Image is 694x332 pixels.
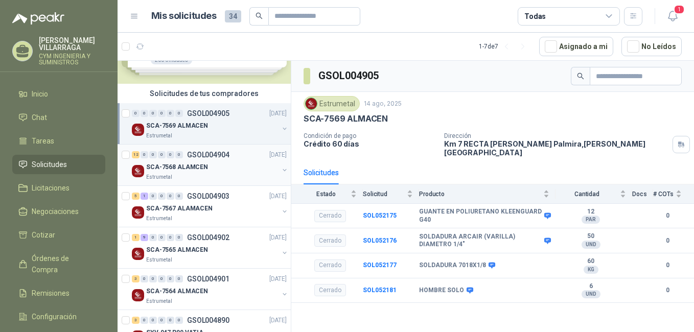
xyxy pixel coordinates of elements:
th: Estado [291,184,363,203]
a: SOL052175 [363,212,397,219]
h3: GSOL004905 [318,68,380,84]
a: 0 0 0 0 0 0 GSOL004905[DATE] Company LogoSCA-7569 ALMACENEstrumetal [132,107,289,140]
div: Solicitudes [304,167,339,178]
div: 0 [141,151,148,158]
a: SOL052176 [363,237,397,244]
p: Estrumetal [146,132,172,140]
div: 0 [149,234,157,241]
div: Solicitudes de tus compradores [118,84,291,103]
div: Todas [524,11,546,22]
p: Km 7 RECTA [PERSON_NAME] Palmira , [PERSON_NAME][GEOGRAPHIC_DATA] [444,139,668,157]
p: [DATE] [269,316,287,325]
a: Negociaciones [12,202,105,221]
div: 1 [141,193,148,200]
div: 0 [132,110,140,117]
span: Cantidad [556,191,618,198]
span: Solicitud [363,191,405,198]
th: Solicitud [363,184,419,203]
th: Cantidad [556,184,632,203]
img: Logo peakr [12,12,64,25]
div: KG [584,266,598,274]
div: 0 [167,110,174,117]
img: Company Logo [306,98,317,109]
p: Estrumetal [146,297,172,305]
p: GSOL004901 [187,275,229,282]
p: GSOL004904 [187,151,229,158]
span: Solicitudes [32,159,67,170]
p: GSOL004903 [187,193,229,200]
a: 5 1 0 0 0 0 GSOL004903[DATE] Company LogoSCA-7567 ALAMACENEstrumetal [132,190,289,223]
p: GSOL004905 [187,110,229,117]
div: 0 [158,110,166,117]
a: Configuración [12,307,105,326]
a: SOL052177 [363,262,397,269]
div: 0 [149,193,157,200]
p: SCA-7569 ALMACEN [146,121,208,131]
p: [DATE] [269,274,287,284]
button: Asignado a mi [539,37,613,56]
div: 0 [167,151,174,158]
span: Negociaciones [32,206,79,217]
p: [DATE] [269,192,287,201]
div: 0 [175,317,183,324]
p: Condición de pago [304,132,436,139]
span: Remisiones [32,288,70,299]
a: Solicitudes [12,155,105,174]
a: Chat [12,108,105,127]
div: 5 [132,193,140,200]
h1: Mis solicitudes [151,9,217,23]
p: SCA-7564 ALMACEN [146,287,208,296]
p: CYM INGENIERIA Y SUMINISTROS [39,53,105,65]
p: GSOL004902 [187,234,229,241]
a: Remisiones [12,283,105,303]
b: 0 [653,286,682,295]
span: Órdenes de Compra [32,253,96,275]
a: Inicio [12,84,105,104]
div: 0 [175,193,183,200]
div: UND [582,241,600,249]
img: Company Logo [132,248,144,260]
span: Licitaciones [32,182,70,194]
div: 12 [132,151,140,158]
div: Cerrado [314,284,346,296]
div: 1 [132,234,140,241]
div: 0 [167,193,174,200]
p: Estrumetal [146,215,172,223]
div: Cerrado [314,234,346,247]
p: Dirección [444,132,668,139]
p: SCA-7568 ALAMCEN [146,162,208,172]
b: 0 [653,236,682,246]
a: 1 9 0 0 0 0 GSOL004902[DATE] Company LogoSCA-7565 ALMACENEstrumetal [132,231,289,264]
p: Estrumetal [146,173,172,181]
div: 1 - 7 de 7 [479,38,531,55]
span: Chat [32,112,47,123]
a: Tareas [12,131,105,151]
th: Producto [419,184,556,203]
span: 1 [674,5,685,14]
div: 0 [141,110,148,117]
a: SOL052181 [363,287,397,294]
b: SOLDADURA ARCAIR (VARILLA) DIAMETRO 1/4" [419,233,542,249]
th: Docs [632,184,653,203]
div: 0 [158,275,166,282]
a: Licitaciones [12,178,105,198]
a: 12 0 0 0 0 0 GSOL004904[DATE] Company LogoSCA-7568 ALAMCENEstrumetal [132,149,289,181]
p: Crédito 60 días [304,139,436,148]
b: GUANTE EN POLIURETANO KLEENGUARD G40 [419,208,542,224]
span: Tareas [32,135,54,147]
img: Company Logo [132,165,144,177]
div: PAR [582,216,600,224]
div: 0 [158,193,166,200]
div: 9 [141,234,148,241]
div: 0 [149,110,157,117]
span: Configuración [32,311,77,322]
p: Estrumetal [146,256,172,264]
a: Órdenes de Compra [12,249,105,279]
div: Cerrado [314,210,346,222]
b: 0 [653,260,682,270]
div: 0 [175,151,183,158]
